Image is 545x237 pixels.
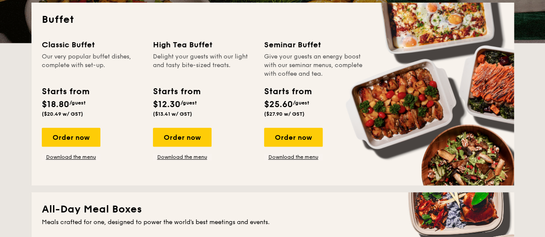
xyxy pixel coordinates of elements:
[264,39,365,51] div: Seminar Buffet
[42,128,100,147] div: Order now
[42,203,504,216] h2: All-Day Meal Boxes
[42,154,100,160] a: Download the menu
[42,52,143,78] div: Our very popular buffet dishes, complete with set-up.
[153,52,254,78] div: Delight your guests with our light and tasty bite-sized treats.
[153,39,254,51] div: High Tea Buffet
[42,99,69,110] span: $18.80
[42,218,504,227] div: Meals crafted for one, designed to power the world's best meetings and events.
[153,154,212,160] a: Download the menu
[42,85,89,98] div: Starts from
[42,13,504,27] h2: Buffet
[181,100,197,106] span: /guest
[42,111,83,117] span: ($20.49 w/ GST)
[42,39,143,51] div: Classic Buffet
[264,52,365,78] div: Give your guests an energy boost with our seminar menus, complete with coffee and tea.
[153,99,181,110] span: $12.30
[264,128,323,147] div: Order now
[153,128,212,147] div: Order now
[264,111,305,117] span: ($27.90 w/ GST)
[153,85,200,98] div: Starts from
[264,85,311,98] div: Starts from
[264,154,323,160] a: Download the menu
[69,100,86,106] span: /guest
[293,100,309,106] span: /guest
[153,111,192,117] span: ($13.41 w/ GST)
[264,99,293,110] span: $25.60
